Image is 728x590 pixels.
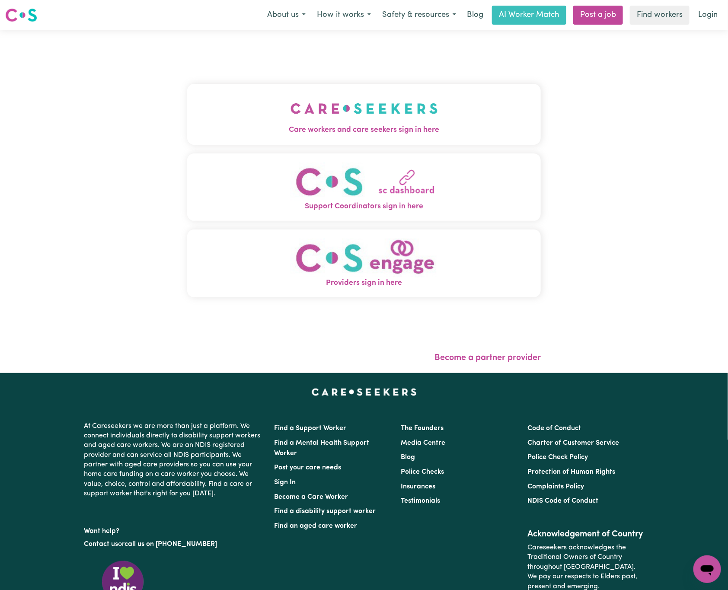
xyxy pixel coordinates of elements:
[274,425,346,432] a: Find a Support Worker
[401,454,415,461] a: Blog
[401,440,445,446] a: Media Centre
[693,6,723,25] a: Login
[528,469,616,475] a: Protection of Human Rights
[262,6,311,24] button: About us
[528,454,588,461] a: Police Check Policy
[528,425,581,432] a: Code of Conduct
[312,389,417,395] a: Careseekers home page
[434,354,541,362] a: Become a partner provider
[5,5,37,25] a: Careseekers logo
[377,6,462,24] button: Safety & resources
[401,498,440,504] a: Testimonials
[84,536,264,552] p: or
[528,440,619,446] a: Charter of Customer Service
[492,6,566,25] a: AI Worker Match
[274,440,369,457] a: Find a Mental Health Support Worker
[401,483,435,490] a: Insurances
[187,124,541,136] span: Care workers and care seekers sign in here
[274,479,296,486] a: Sign In
[462,6,489,25] a: Blog
[125,541,217,548] a: call us on [PHONE_NUMBER]
[630,6,690,25] a: Find workers
[187,230,541,297] button: Providers sign in here
[274,494,348,501] a: Become a Care Worker
[401,469,444,475] a: Police Checks
[528,529,644,539] h2: Acknowledgement of Country
[187,153,541,221] button: Support Coordinators sign in here
[274,523,357,529] a: Find an aged care worker
[311,6,377,24] button: How it works
[528,498,599,504] a: NDIS Code of Conduct
[84,541,118,548] a: Contact us
[401,425,444,432] a: The Founders
[274,508,376,515] a: Find a disability support worker
[84,418,264,502] p: At Careseekers we are more than just a platform. We connect individuals directly to disability su...
[528,483,584,490] a: Complaints Policy
[187,201,541,212] span: Support Coordinators sign in here
[187,277,541,289] span: Providers sign in here
[693,555,721,583] iframe: Button to launch messaging window
[5,7,37,23] img: Careseekers logo
[274,464,341,471] a: Post your care needs
[187,84,541,144] button: Care workers and care seekers sign in here
[573,6,623,25] a: Post a job
[84,523,264,536] p: Want help?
